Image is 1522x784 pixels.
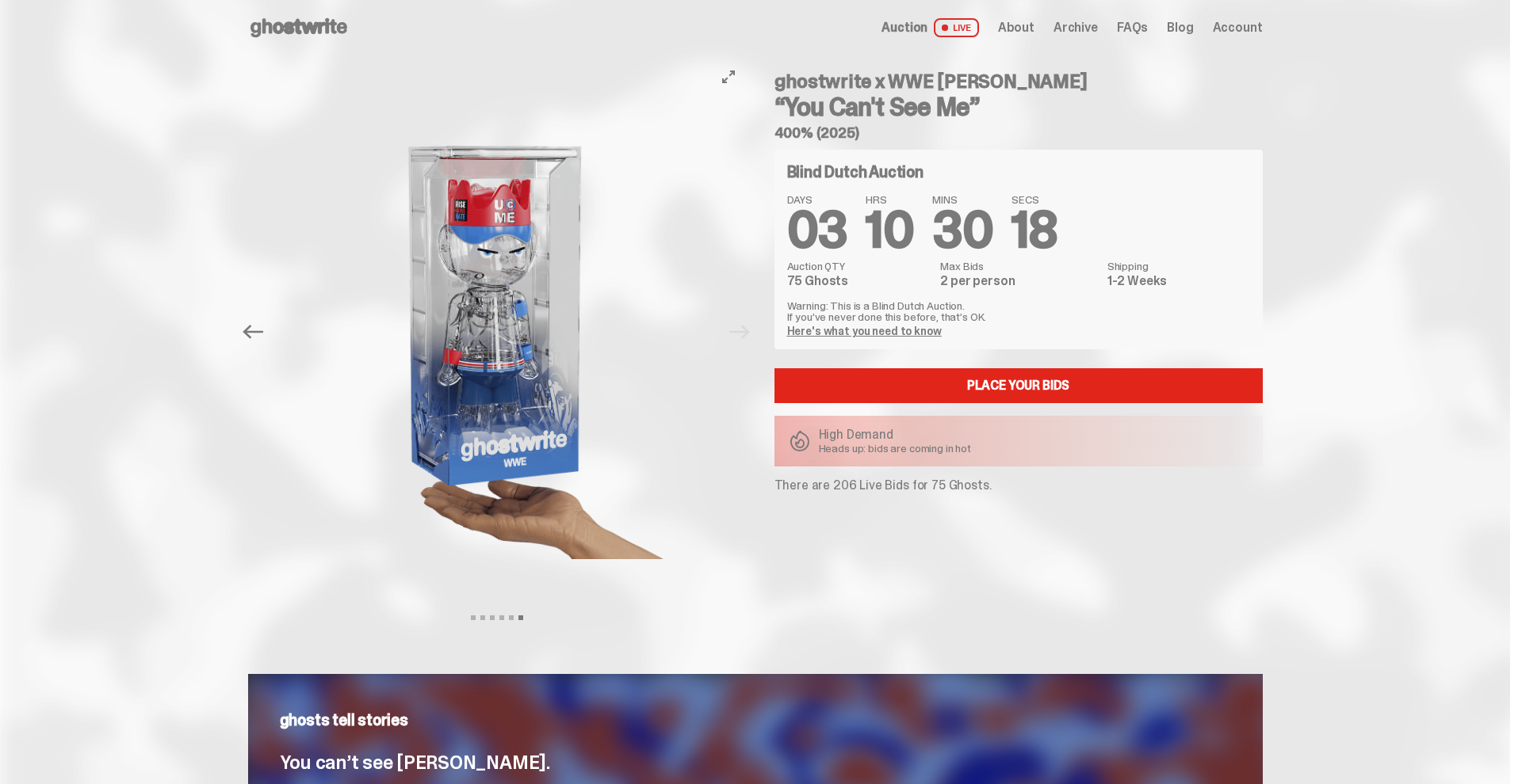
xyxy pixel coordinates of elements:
p: Warning: This is a Blind Dutch Auction. If you’ve never done this before, that’s OK. [787,300,1250,322]
button: View slide 6 [518,615,523,620]
a: Blog [1167,21,1193,34]
span: SECS [1011,194,1057,205]
a: About [998,21,1034,34]
p: ghosts tell stories [280,712,1231,728]
span: LIVE [934,18,979,37]
dd: 2 per person [940,275,1097,287]
button: View full-screen [719,67,738,86]
button: View slide 1 [471,615,476,620]
span: 03 [787,197,847,263]
h4: Blind Dutch Auction [787,164,924,180]
button: View slide 5 [509,615,514,620]
dt: Max Bids [940,261,1097,272]
button: View slide 2 [480,615,485,620]
h4: ghostwrite x WWE [PERSON_NAME] [774,72,1263,91]
span: 10 [866,197,913,263]
dt: Auction QTY [787,261,931,272]
span: HRS [866,194,913,205]
span: 30 [932,197,992,263]
button: View slide 4 [499,615,504,620]
span: Auction [881,21,927,34]
a: Place your Bids [774,368,1263,403]
a: Here's what you need to know [787,324,942,338]
img: ghostwrite%20wwe%20scale.png [279,59,715,604]
p: There are 206 Live Bids for 75 Ghosts. [774,479,1263,492]
a: FAQs [1117,21,1148,34]
dd: 1-2 Weeks [1107,275,1250,287]
span: You can’t see [PERSON_NAME]. [280,750,550,774]
p: High Demand [819,428,972,441]
span: DAYS [787,194,847,205]
a: Account [1213,21,1263,34]
p: Heads up: bids are coming in hot [819,443,972,454]
dt: Shipping [1107,261,1250,272]
span: 18 [1011,197,1057,263]
a: Archive [1054,21,1098,34]
dd: 75 Ghosts [787,275,931,287]
h5: 400% (2025) [774,126,1263,140]
a: Auction LIVE [881,18,978,37]
h3: “You Can't See Me” [774,94,1263,120]
button: Previous [236,314,271,349]
span: MINS [932,194,992,205]
button: View slide 3 [490,615,495,620]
